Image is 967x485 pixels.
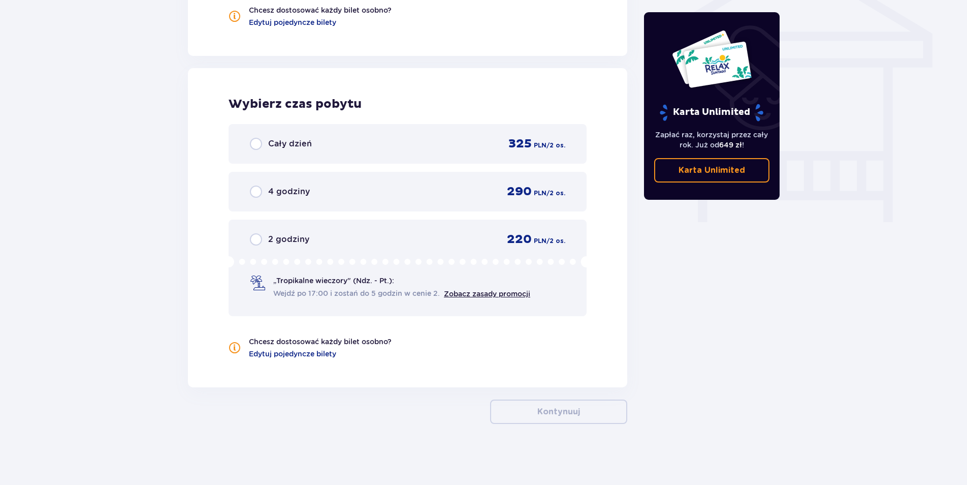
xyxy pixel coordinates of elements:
span: PLN [534,189,546,198]
p: Chcesz dostosować każdy bilet osobno? [249,337,392,347]
span: PLN [534,236,546,246]
span: 290 [507,184,532,199]
p: Karta Unlimited [679,165,745,176]
p: Zapłać raz, korzystaj przez cały rok. Już od ! [654,130,770,150]
p: Chcesz dostosować każdy bilet osobno? [249,5,392,15]
img: Dwie karty całoroczne do Suntago z napisem 'UNLIMITED RELAX', na białym tle z tropikalnymi liśćmi... [671,29,752,88]
span: Wejdź po 17:00 i zostań do 5 godzin w cenie 2. [273,288,440,298]
span: PLN [534,141,546,150]
button: Kontynuuj [490,400,627,424]
span: 325 [508,136,532,151]
span: „Tropikalne wieczory" (Ndz. - Pt.): [273,276,394,286]
a: Edytuj pojedyncze bilety [249,17,336,27]
span: 4 godziny [268,186,310,197]
span: 649 zł [719,141,742,149]
span: 220 [507,232,532,247]
p: Karta Unlimited [659,104,764,122]
span: / 2 os. [546,189,565,198]
h2: Wybierz czas pobytu [229,97,587,112]
a: Zobacz zasady promocji [444,290,530,298]
a: Edytuj pojedyncze bilety [249,349,336,359]
span: Cały dzień [268,138,312,149]
span: / 2 os. [546,236,565,246]
a: Karta Unlimited [654,158,770,183]
span: / 2 os. [546,141,565,150]
p: Kontynuuj [537,406,580,417]
span: 2 godziny [268,234,309,245]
